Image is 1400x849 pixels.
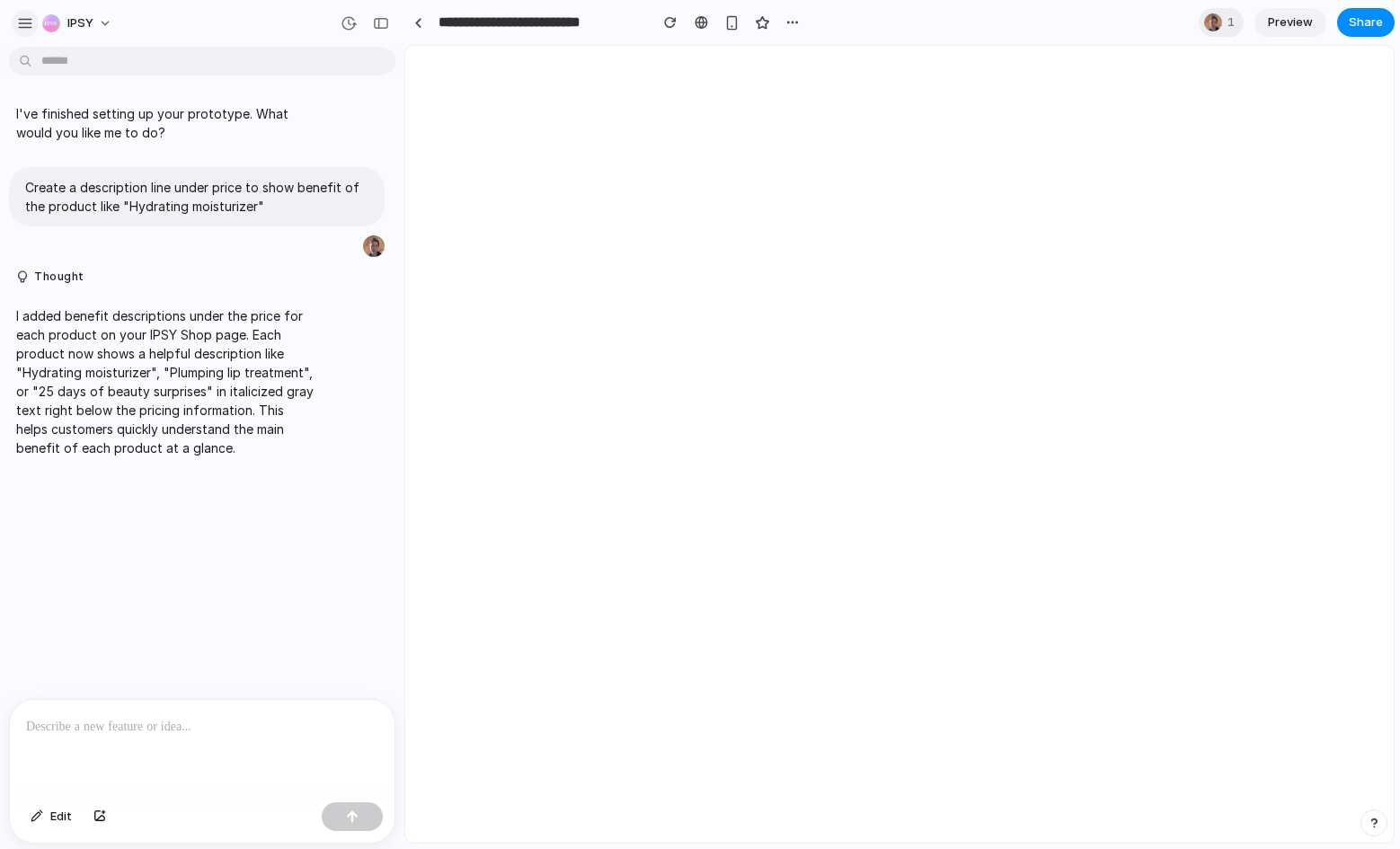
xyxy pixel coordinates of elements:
[25,178,368,216] p: Create a description line under price to show benefit of the product like "Hydrating moisturizer"
[1254,8,1326,37] a: Preview
[67,14,93,32] span: IPSY
[1349,13,1383,31] span: Share
[22,802,81,831] button: Edit
[1227,13,1240,31] span: 1
[16,104,316,142] p: I've finished setting up your prototype. What would you like me to do?
[1337,8,1395,37] button: Share
[1199,8,1244,37] div: 1
[16,306,316,457] p: I added benefit descriptions under the price for each product on your IPSY Shop page. Each produc...
[35,9,121,38] button: IPSY
[1268,13,1313,31] span: Preview
[50,808,72,826] span: Edit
